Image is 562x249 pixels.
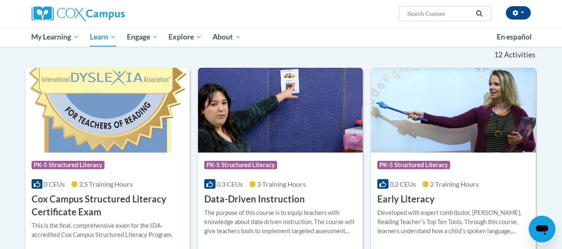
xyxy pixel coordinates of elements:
span: About [213,32,241,42]
span: 0 CEUs [44,180,65,188]
span: 0.2 CEUs [390,180,416,188]
h3: Cox Campus Structured Literacy Certificate Exam [32,193,184,219]
a: Learn [84,27,121,47]
span: Explore [168,32,202,42]
span: PK-5 Structured Literacy [32,161,104,169]
div: This is the final, comprehensive exam for the IDA-accredited Cox Campus Structured Literacy Program. [32,221,184,239]
span: En español [497,32,532,41]
img: Course Logo [198,68,363,153]
img: Course Logo [25,68,190,153]
h3: Early Literacy [377,193,435,206]
button: Search [473,9,485,19]
span: PK-5 Structured Literacy [377,161,450,169]
img: Course Logo [371,68,536,153]
a: En español [491,28,537,46]
button: Account Settings [506,6,531,20]
input: Search Courses [406,9,473,19]
img: Cox Campus [32,6,125,21]
span: 2 Training Hours [430,180,479,188]
h3: Data-Driven Instruction [204,193,305,206]
a: Cox Campus [32,6,190,21]
span: Activities [504,50,535,59]
a: Explore [163,27,207,47]
div: Main menu [19,27,543,47]
iframe: Button to launch messaging window [529,216,555,242]
span: 2.5 Training Hours [79,180,133,188]
a: Engage [121,27,163,47]
span: 12 [494,50,503,59]
span: 3 Training Hours [257,180,306,188]
div: Developed with expert contributor, [PERSON_NAME], Reading Teacherʹs Top Ten Tools. Through this c... [377,208,530,236]
span: Engage [127,32,158,42]
span: 0.3 CEUs [217,180,243,188]
span: My Learning [31,32,79,42]
span: Learn [90,32,116,42]
a: My Learning [26,27,85,47]
div: The purpose of this course is to equip teachers with knowledge about data-driven instruction. The... [204,208,357,236]
span: PK-5 Structured Literacy [204,161,277,169]
a: About [207,27,246,47]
